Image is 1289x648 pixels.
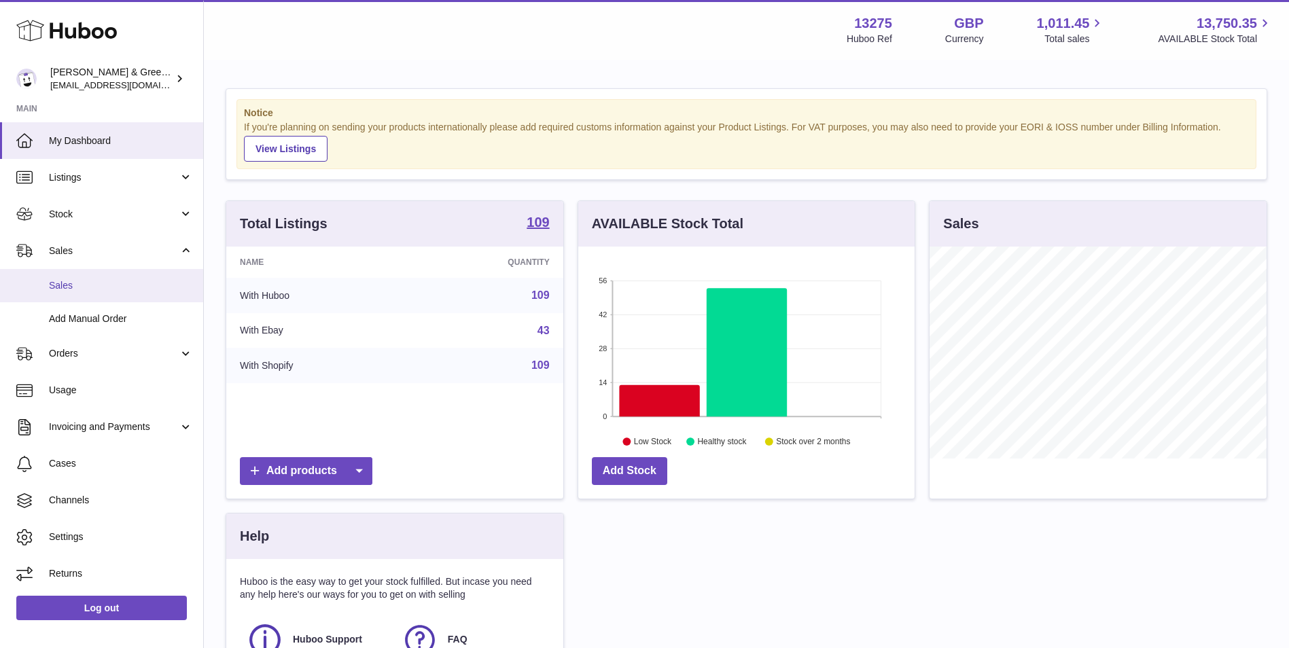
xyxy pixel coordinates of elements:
span: Cases [49,457,193,470]
text: Low Stock [634,437,672,446]
a: Log out [16,596,187,620]
span: Orders [49,347,179,360]
a: Add products [240,457,372,485]
text: 42 [599,310,607,319]
td: With Ebay [226,313,408,348]
strong: Notice [244,107,1249,120]
span: FAQ [448,633,467,646]
strong: 109 [527,215,549,229]
a: Add Stock [592,457,667,485]
text: Healthy stock [697,437,747,446]
span: Invoicing and Payments [49,420,179,433]
a: 109 [527,215,549,232]
td: With Shopify [226,348,408,383]
div: If you're planning on sending your products internationally please add required customs informati... [244,121,1249,162]
text: 14 [599,378,607,386]
p: Huboo is the easy way to get your stock fulfilled. But incase you need any help here's our ways f... [240,575,550,601]
span: Huboo Support [293,633,362,646]
span: Sales [49,279,193,292]
a: 43 [537,325,550,336]
h3: Help [240,527,269,545]
span: 1,011.45 [1037,14,1090,33]
span: Add Manual Order [49,312,193,325]
div: [PERSON_NAME] & Green Ltd [50,66,173,92]
text: 56 [599,276,607,285]
text: 0 [603,412,607,420]
text: 28 [599,344,607,353]
h3: Sales [943,215,978,233]
th: Name [226,247,408,278]
div: Huboo Ref [847,33,892,46]
img: internalAdmin-13275@internal.huboo.com [16,69,37,89]
span: AVAILABLE Stock Total [1158,33,1273,46]
span: Stock [49,208,179,221]
a: 109 [531,359,550,371]
text: Stock over 2 months [776,437,850,446]
span: Total sales [1044,33,1105,46]
a: 109 [531,289,550,301]
span: Sales [49,245,179,257]
span: Returns [49,567,193,580]
strong: GBP [954,14,983,33]
div: Currency [945,33,984,46]
a: 1,011.45 Total sales [1037,14,1106,46]
span: Usage [49,384,193,397]
span: Channels [49,494,193,507]
th: Quantity [408,247,563,278]
a: View Listings [244,136,328,162]
span: Settings [49,530,193,543]
strong: 13275 [854,14,892,33]
span: 13,750.35 [1197,14,1257,33]
h3: Total Listings [240,215,328,233]
span: My Dashboard [49,134,193,147]
span: [EMAIL_ADDRESS][DOMAIN_NAME] [50,79,200,90]
h3: AVAILABLE Stock Total [592,215,743,233]
a: 13,750.35 AVAILABLE Stock Total [1158,14,1273,46]
span: Listings [49,171,179,184]
td: With Huboo [226,278,408,313]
